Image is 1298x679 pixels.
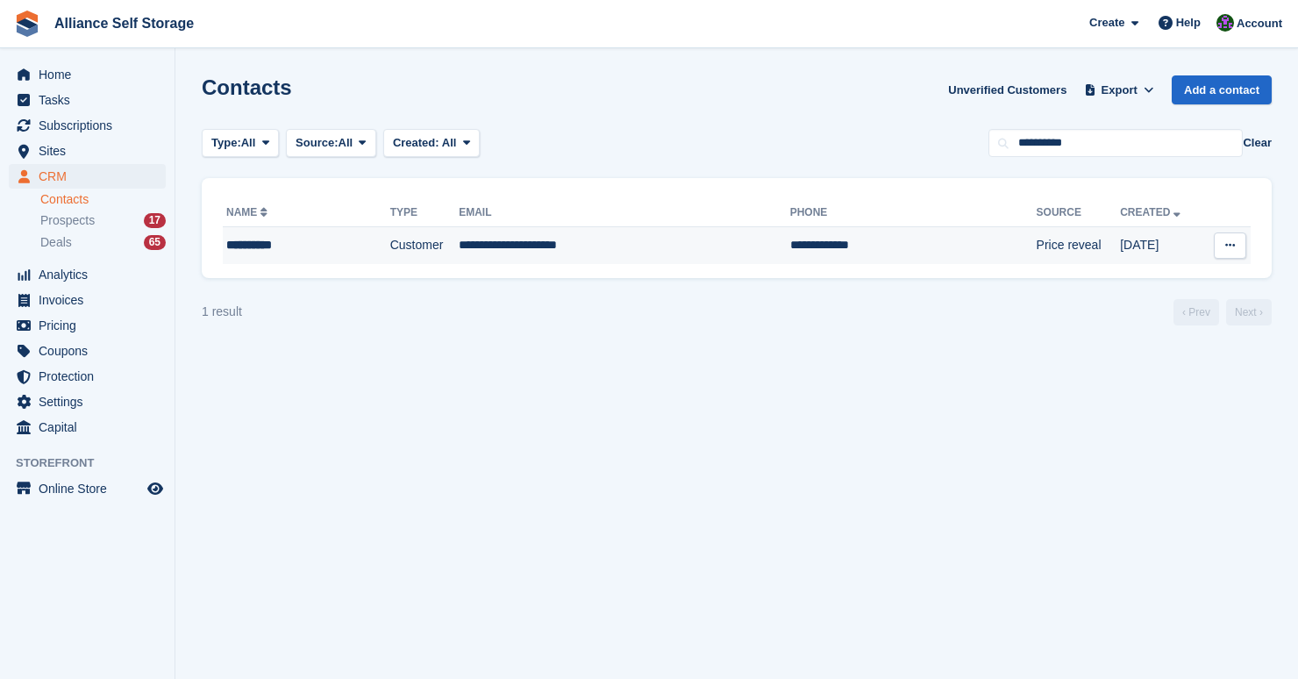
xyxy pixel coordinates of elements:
span: Coupons [39,339,144,363]
div: 17 [144,213,166,228]
span: All [339,134,353,152]
button: Export [1080,75,1158,104]
td: Customer [390,227,459,264]
th: Email [459,199,790,227]
a: menu [9,390,166,414]
a: Prospects 17 [40,211,166,230]
span: CRM [39,164,144,189]
a: Add a contact [1172,75,1272,104]
a: Unverified Customers [941,75,1073,104]
span: All [241,134,256,152]
span: Deals [40,234,72,251]
td: [DATE] [1120,227,1203,264]
span: Account [1237,15,1282,32]
a: menu [9,364,166,389]
div: 65 [144,235,166,250]
span: Prospects [40,212,95,229]
a: Deals 65 [40,233,166,252]
span: Sites [39,139,144,163]
button: Created: All [383,129,480,158]
a: menu [9,139,166,163]
td: Price reveal [1037,227,1121,264]
a: menu [9,164,166,189]
span: Analytics [39,262,144,287]
a: Preview store [145,478,166,499]
th: Source [1037,199,1121,227]
button: Clear [1243,134,1272,152]
span: Capital [39,415,144,440]
div: 1 result [202,303,242,321]
a: menu [9,415,166,440]
span: Invoices [39,288,144,312]
span: Source: [296,134,338,152]
a: menu [9,476,166,501]
span: Settings [39,390,144,414]
a: Created [1120,206,1184,218]
img: stora-icon-8386f47178a22dfd0bd8f6a31ec36ba5ce8667c1dd55bd0f319d3a0aa187defe.svg [14,11,40,37]
span: Created: [393,136,439,149]
span: Subscriptions [39,113,144,138]
span: Protection [39,364,144,389]
span: Online Store [39,476,144,501]
img: Romilly Norton [1216,14,1234,32]
th: Phone [790,199,1037,227]
span: Tasks [39,88,144,112]
a: Next [1226,299,1272,325]
a: menu [9,313,166,338]
a: menu [9,113,166,138]
span: Create [1089,14,1124,32]
a: menu [9,62,166,87]
a: menu [9,262,166,287]
a: menu [9,88,166,112]
span: Pricing [39,313,144,338]
nav: Page [1170,299,1275,325]
a: Previous [1173,299,1219,325]
span: Help [1176,14,1201,32]
span: Home [39,62,144,87]
button: Type: All [202,129,279,158]
span: Type: [211,134,241,152]
a: Name [226,206,271,218]
a: menu [9,288,166,312]
h1: Contacts [202,75,292,99]
a: Alliance Self Storage [47,9,201,38]
span: Storefront [16,454,175,472]
span: Export [1102,82,1138,99]
button: Source: All [286,129,376,158]
span: All [442,136,457,149]
th: Type [390,199,459,227]
a: menu [9,339,166,363]
a: Contacts [40,191,166,208]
